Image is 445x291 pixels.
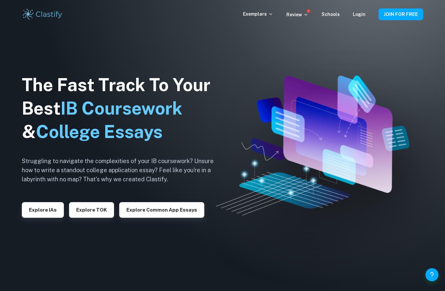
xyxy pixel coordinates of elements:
[22,73,224,144] h1: The Fast Track To Your Best &
[22,8,63,21] img: Clastify logo
[61,98,182,118] span: IB Coursework
[216,76,409,215] img: Clastify hero
[286,11,309,18] p: Review
[353,12,366,17] a: Login
[425,268,438,281] button: Help and Feedback
[69,206,114,213] a: Explore TOK
[36,121,163,142] span: College Essays
[119,206,204,213] a: Explore Common App essays
[119,202,204,218] button: Explore Common App essays
[379,8,423,20] button: JOIN FOR FREE
[22,206,64,213] a: Explore IAs
[322,12,340,17] a: Schools
[69,202,114,218] button: Explore TOK
[243,10,273,18] p: Exemplars
[22,202,64,218] button: Explore IAs
[22,157,224,184] h6: Struggling to navigate the complexities of your IB coursework? Unsure how to write a standout col...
